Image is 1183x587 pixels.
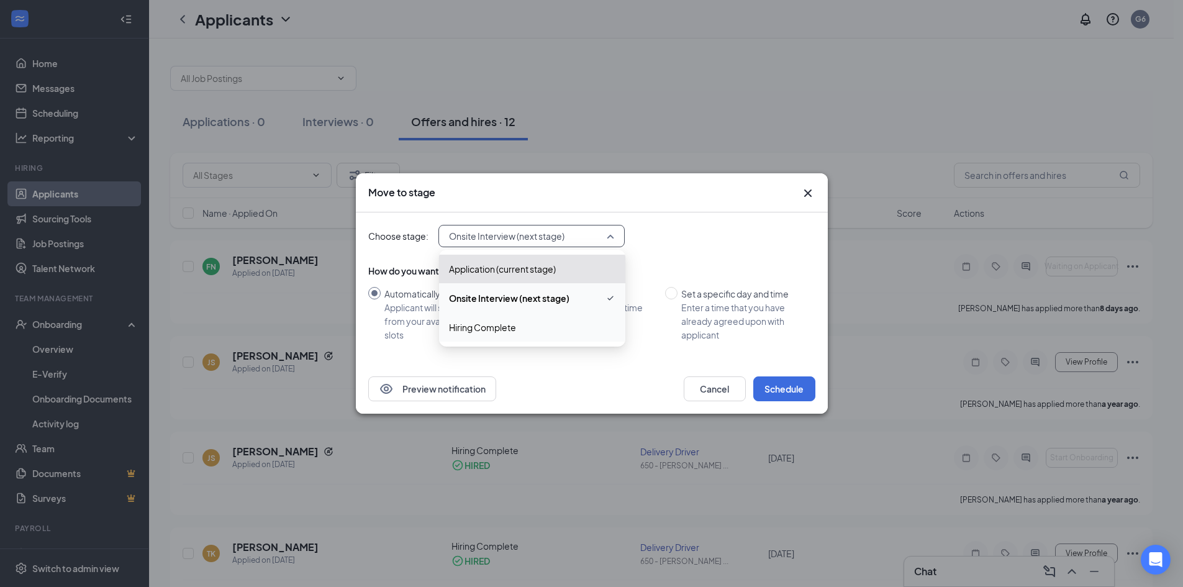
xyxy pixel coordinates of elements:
span: Onsite Interview (next stage) [449,227,564,245]
div: Enter a time that you have already agreed upon with applicant [681,301,805,342]
span: Choose stage: [368,229,428,243]
div: How do you want to schedule time with the applicant? [368,265,815,277]
button: Cancel [684,376,746,401]
div: Applicant will select from your available time slots [384,301,482,342]
span: Application (current stage) [449,262,556,276]
svg: Checkmark [605,291,615,306]
h3: Move to stage [368,186,435,199]
button: Schedule [753,376,815,401]
svg: Eye [379,381,394,396]
div: Open Intercom Messenger [1141,545,1171,575]
button: Close [800,186,815,201]
span: Onsite Interview (next stage) [449,291,569,305]
div: Set a specific day and time [681,287,805,301]
span: Hiring Complete [449,321,516,334]
div: Automatically [384,287,482,301]
svg: Cross [800,186,815,201]
button: EyePreview notification [368,376,496,401]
